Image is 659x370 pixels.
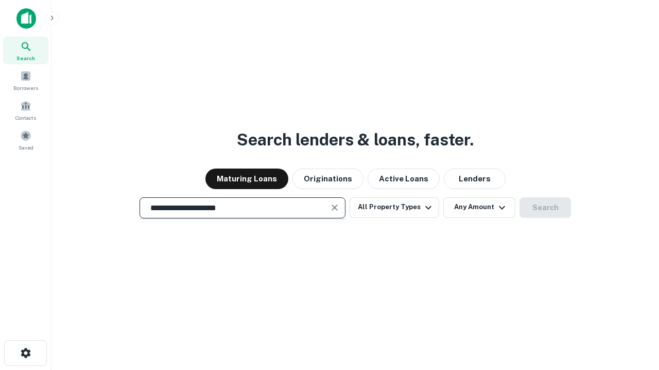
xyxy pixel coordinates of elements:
[15,114,36,122] span: Contacts
[444,169,506,189] button: Lenders
[350,197,439,218] button: All Property Types
[3,96,48,124] a: Contacts
[368,169,440,189] button: Active Loans
[443,197,515,218] button: Any Amount
[292,169,363,189] button: Originations
[3,36,48,64] a: Search
[608,288,659,337] iframe: Chat Widget
[3,126,48,154] a: Saved
[237,127,474,152] h3: Search lenders & loans, faster.
[205,169,288,189] button: Maturing Loans
[327,200,342,215] button: Clear
[16,8,36,29] img: capitalize-icon.png
[13,84,38,92] span: Borrowers
[16,54,35,62] span: Search
[3,66,48,94] a: Borrowers
[19,143,33,152] span: Saved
